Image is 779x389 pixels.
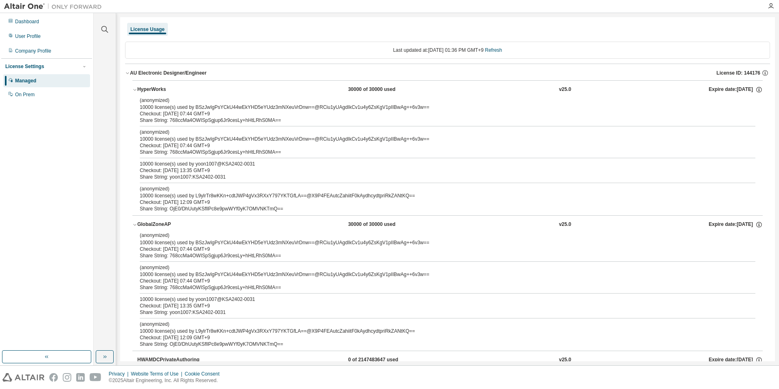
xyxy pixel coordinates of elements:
[15,91,35,98] div: On Prem
[140,149,736,155] div: Share String: 768ccMa4OWISpSgjup6Jr9cesLy+hHtLRhS0MA==
[140,129,736,142] div: 10000 license(s) used by BSzJwIgPsYCkU44wEkYHD5eYUdz3mNXeuVrDnw==@RCiu1yUAgdIkCv1u4y6ZsKgV1pIIBwA...
[130,70,207,76] div: AU Electronic Designer/Engineer
[140,278,736,284] div: Checkout: [DATE] 07:44 GMT+9
[132,216,763,234] button: GlobalZoneAP30000 of 30000 usedv25.0Expire date:[DATE]
[140,117,736,124] div: Share String: 768ccMa4OWISpSgjup6Jr9cesLy+hHtLRhS0MA==
[109,371,131,377] div: Privacy
[90,373,101,382] img: youtube.svg
[140,321,736,328] p: (anonymized)
[63,373,71,382] img: instagram.svg
[485,47,502,53] a: Refresh
[140,199,736,206] div: Checkout: [DATE] 12:09 GMT+9
[709,356,762,364] div: Expire date: [DATE]
[140,341,736,347] div: Share String: OjE0/DhUutyKSfllPc8e9pwWYf0yK7OMVNKTmQ==
[140,186,736,199] div: 10000 license(s) used by L9ylrTr8wKKn+cdtJWP4gVx3RXxY797YKTGfLA==@X9P4FEAutcZahiitF0kAydhcydtpriR...
[348,86,421,93] div: 30000 of 30000 used
[140,186,736,192] p: (anonymized)
[348,221,421,228] div: 30000 of 30000 used
[125,64,770,82] button: AU Electronic Designer/EngineerLicense ID: 144176
[140,232,736,245] div: 10000 license(s) used by BSzJwIgPsYCkU44wEkYHD5eYUdz3mNXeuVrDnw==@RCiu1yUAgdIkCv1u4y6ZsKgV1pIIBwA...
[140,246,736,252] div: Checkout: [DATE] 07:44 GMT+9
[140,142,736,149] div: Checkout: [DATE] 07:44 GMT+9
[140,161,736,167] div: 10000 license(s) used by yoon1007@KSA2402-0031
[348,356,421,364] div: 0 of 2147483647 used
[140,264,736,271] p: (anonymized)
[5,63,44,70] div: License Settings
[125,42,770,59] div: Last updated at: [DATE] 01:36 PM GMT+9
[559,221,571,228] div: v25.0
[559,86,571,93] div: v25.0
[709,221,762,228] div: Expire date: [DATE]
[76,373,85,382] img: linkedin.svg
[140,129,736,136] p: (anonymized)
[140,303,736,309] div: Checkout: [DATE] 13:35 GMT+9
[15,48,51,54] div: Company Profile
[15,33,41,40] div: User Profile
[140,97,736,104] p: (anonymized)
[137,86,211,93] div: HyperWorks
[132,81,763,99] button: HyperWorks30000 of 30000 usedv25.0Expire date:[DATE]
[15,18,39,25] div: Dashboard
[140,97,736,111] div: 10000 license(s) used by BSzJwIgPsYCkU44wEkYHD5eYUdz3mNXeuVrDnw==@RCiu1yUAgdIkCv1u4y6ZsKgV1pIIBwA...
[15,77,36,84] div: Managed
[137,356,211,364] div: HWAMDCPrivateAuthoring
[140,206,736,212] div: Share String: OjE0/DhUutyKSfllPc8e9pwWYf0yK7OMVNKTmQ==
[140,111,736,117] div: Checkout: [DATE] 07:44 GMT+9
[140,334,736,341] div: Checkout: [DATE] 12:09 GMT+9
[140,232,736,239] p: (anonymized)
[140,284,736,291] div: Share String: 768ccMa4OWISpSgjup6Jr9cesLy+hHtLRhS0MA==
[109,377,224,384] p: © 2025 Altair Engineering, Inc. All Rights Reserved.
[559,356,571,364] div: v25.0
[130,26,165,33] div: License Usage
[49,373,58,382] img: facebook.svg
[185,371,224,377] div: Cookie Consent
[140,296,736,303] div: 10000 license(s) used by yoon1007@KSA2402-0031
[140,264,736,278] div: 10000 license(s) used by BSzJwIgPsYCkU44wEkYHD5eYUdz3mNXeuVrDnw==@RCiu1yUAgdIkCv1u4y6ZsKgV1pIIBwA...
[717,70,760,76] span: License ID: 144176
[4,2,106,11] img: Altair One
[140,252,736,259] div: Share String: 768ccMa4OWISpSgjup6Jr9cesLy+hHtLRhS0MA==
[137,351,763,369] button: HWAMDCPrivateAuthoring0 of 2147483647 usedv25.0Expire date:[DATE]
[140,321,736,334] div: 10000 license(s) used by L9ylrTr8wKKn+cdtJWP4gVx3RXxY797YKTGfLA==@X9P4FEAutcZahiitF0kAydhcydtpriR...
[131,371,185,377] div: Website Terms of Use
[137,221,211,228] div: GlobalZoneAP
[140,174,736,180] div: Share String: yoon1007:KSA2402-0031
[140,309,736,316] div: Share String: yoon1007:KSA2402-0031
[140,167,736,174] div: Checkout: [DATE] 13:35 GMT+9
[2,373,44,382] img: altair_logo.svg
[709,86,762,93] div: Expire date: [DATE]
